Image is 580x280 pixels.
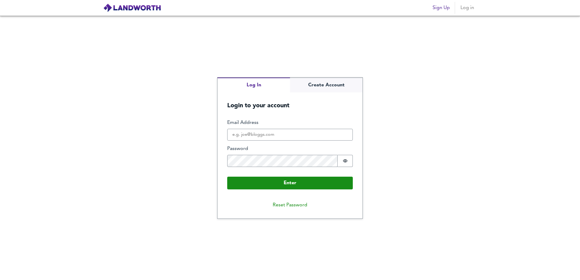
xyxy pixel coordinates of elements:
img: logo [103,3,161,12]
button: Create Account [290,78,362,92]
input: e.g. joe@bloggs.com [227,129,353,141]
button: Show password [338,155,353,167]
button: Reset Password [268,199,312,211]
span: Log in [460,4,474,12]
button: Sign Up [430,2,452,14]
h5: Login to your account [217,92,362,110]
label: Password [227,145,353,152]
button: Enter [227,177,353,189]
label: Email Address [227,119,353,126]
span: Sign Up [433,4,450,12]
button: Log in [457,2,477,14]
button: Log In [217,78,290,92]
